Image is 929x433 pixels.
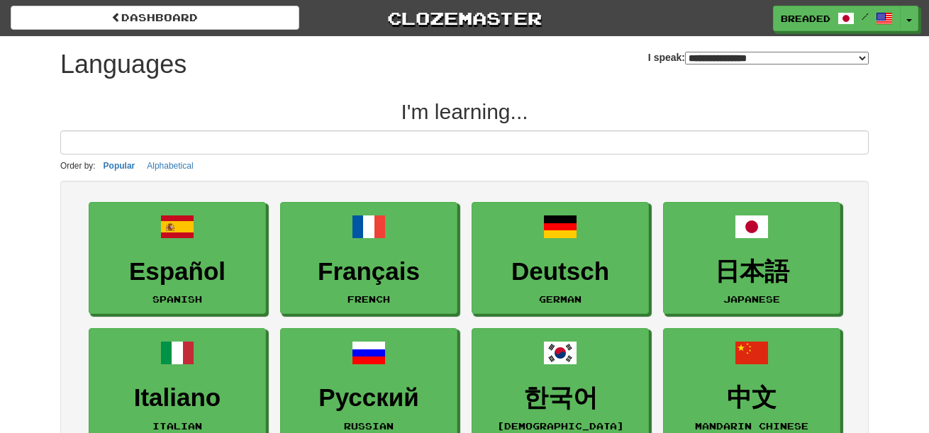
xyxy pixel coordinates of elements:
[479,258,641,286] h3: Deutsch
[152,421,202,431] small: Italian
[344,421,394,431] small: Russian
[99,158,140,174] button: Popular
[347,294,390,304] small: French
[862,11,869,21] span: /
[60,161,96,171] small: Order by:
[781,12,830,25] span: Breaded
[96,258,258,286] h3: Español
[695,421,808,431] small: Mandarin Chinese
[663,202,840,315] a: 日本語Japanese
[152,294,202,304] small: Spanish
[479,384,641,412] h3: 한국어
[472,202,649,315] a: DeutschGerman
[321,6,609,30] a: Clozemaster
[671,258,833,286] h3: 日本語
[288,258,450,286] h3: Français
[280,202,457,315] a: FrançaisFrench
[11,6,299,30] a: dashboard
[89,202,266,315] a: EspañolSpanish
[497,421,624,431] small: [DEMOGRAPHIC_DATA]
[60,100,869,123] h2: I'm learning...
[143,158,197,174] button: Alphabetical
[773,6,901,31] a: Breaded /
[96,384,258,412] h3: Italiano
[671,384,833,412] h3: 中文
[60,50,187,79] h1: Languages
[723,294,780,304] small: Japanese
[648,50,869,64] label: I speak:
[685,52,869,64] select: I speak:
[539,294,582,304] small: German
[288,384,450,412] h3: Русский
